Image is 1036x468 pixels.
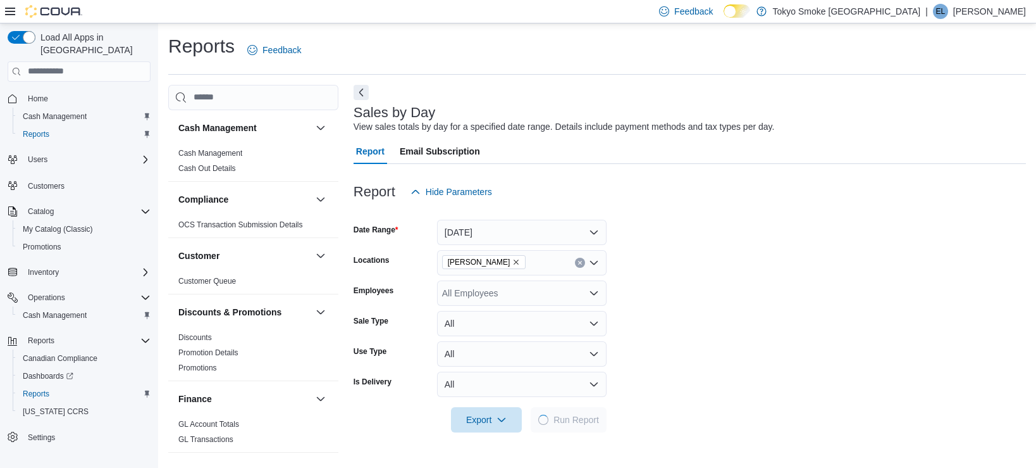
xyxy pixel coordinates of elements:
[18,222,98,237] a: My Catalog (Classic)
[354,286,393,296] label: Employees
[23,389,49,399] span: Reports
[178,148,242,158] span: Cash Management
[3,151,156,168] button: Users
[18,369,151,384] span: Dashboards
[178,348,238,357] a: Promotion Details
[18,386,54,402] a: Reports
[25,5,82,18] img: Cova
[178,250,219,262] h3: Customer
[23,152,52,167] button: Users
[178,250,311,262] button: Customer
[531,407,607,433] button: LoadingRun Report
[313,305,328,320] button: Discounts & Promotions
[178,149,242,158] a: Cash Management
[28,336,54,346] span: Reports
[28,181,65,191] span: Customers
[18,222,151,237] span: My Catalog (Classic)
[354,316,388,326] label: Sale Type
[18,127,54,142] a: Reports
[23,310,87,320] span: Cash Management
[400,139,480,164] span: Email Subscription
[3,203,156,220] button: Catalog
[313,192,328,207] button: Compliance
[3,289,156,307] button: Operations
[178,435,233,444] a: GL Transactions
[178,434,233,445] span: GL Transactions
[178,363,217,373] span: Promotions
[23,179,70,194] a: Customers
[178,306,281,319] h3: Discounts & Promotions
[178,306,311,319] button: Discounts & Promotions
[18,239,66,255] a: Promotions
[405,179,497,205] button: Hide Parameters
[23,91,151,106] span: Home
[459,407,514,433] span: Export
[178,193,228,206] h3: Compliance
[354,346,386,357] label: Use Type
[178,164,236,173] a: Cash Out Details
[354,255,390,265] label: Locations
[589,288,599,298] button: Open list of options
[178,122,311,134] button: Cash Management
[23,430,60,445] a: Settings
[354,105,436,120] h3: Sales by Day
[13,238,156,256] button: Promotions
[674,5,713,18] span: Feedback
[18,109,151,124] span: Cash Management
[28,267,59,277] span: Inventory
[933,4,948,19] div: Emily Latta
[18,308,151,323] span: Cash Management
[3,176,156,194] button: Customers
[313,391,328,407] button: Finance
[168,146,338,181] div: Cash Management
[724,4,750,18] input: Dark Mode
[23,265,64,280] button: Inventory
[575,258,585,268] button: Clear input
[28,433,55,443] span: Settings
[178,220,303,230] span: OCS Transaction Submission Details
[18,386,151,402] span: Reports
[168,274,338,294] div: Customer
[262,44,301,56] span: Feedback
[13,108,156,125] button: Cash Management
[178,333,212,342] a: Discounts
[553,414,599,426] span: Run Report
[936,4,946,19] span: EL
[178,193,311,206] button: Compliance
[28,94,48,104] span: Home
[178,393,212,405] h3: Finance
[168,34,235,59] h1: Reports
[23,152,151,167] span: Users
[18,404,94,419] a: [US_STATE] CCRS
[354,184,395,199] h3: Report
[18,308,92,323] a: Cash Management
[3,428,156,446] button: Settings
[23,353,97,364] span: Canadian Compliance
[953,4,1026,19] p: [PERSON_NAME]
[437,220,607,245] button: [DATE]
[451,407,522,433] button: Export
[354,377,392,387] label: Is Delivery
[23,224,93,234] span: My Catalog (Classic)
[23,371,73,381] span: Dashboards
[18,239,151,255] span: Promotions
[13,403,156,421] button: [US_STATE] CCRS
[512,258,520,266] button: Remove Regina Quance from selection in this group
[178,348,238,358] span: Promotion Details
[437,372,607,397] button: All
[13,307,156,324] button: Cash Management
[242,37,306,63] a: Feedback
[18,351,151,366] span: Canadian Compliance
[354,120,775,134] div: View sales totals by day for a specified date range. Details include payment methods and tax type...
[23,242,61,252] span: Promotions
[168,417,338,452] div: Finance
[18,351,102,366] a: Canadian Compliance
[18,404,151,419] span: Washington CCRS
[178,420,239,429] a: GL Account Totals
[28,206,54,217] span: Catalog
[23,429,151,445] span: Settings
[356,139,385,164] span: Report
[178,419,239,429] span: GL Account Totals
[178,277,236,286] a: Customer Queue
[178,122,257,134] h3: Cash Management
